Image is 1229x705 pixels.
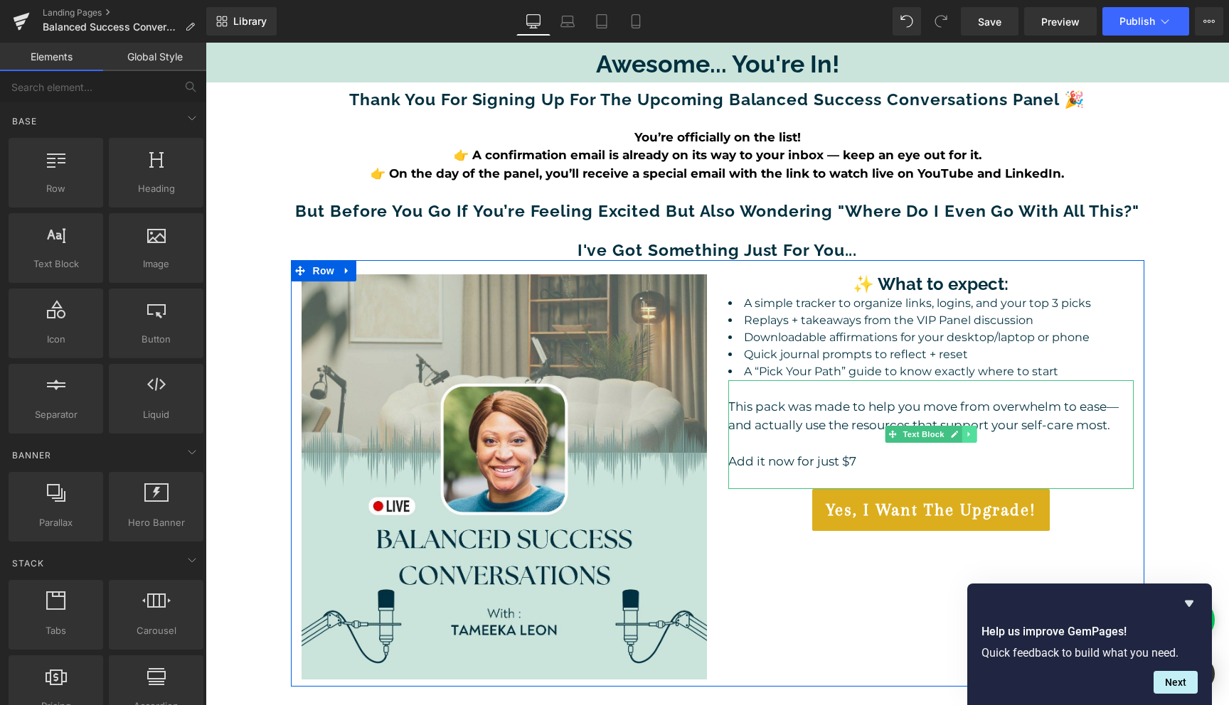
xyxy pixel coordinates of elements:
[607,446,844,489] a: Yes, I want the Upgrade!
[619,7,653,36] a: Mobile
[978,14,1001,29] span: Save
[538,305,762,318] span: Quick journal prompts to reflect + reset
[113,515,199,530] span: Hero Banner
[104,217,132,239] span: Row
[248,105,776,119] b: 👉 A confirmation email is already on its way to your inbox — keep an eye out for it.
[523,411,651,426] span: Add it now for just $7
[981,595,1198,694] div: Help us improve GemPages!
[523,357,913,389] span: This pack was made to help you move from overwhelm to ease—and actually use the resources that su...
[756,383,771,400] a: Expand / Collapse
[11,114,38,128] span: Base
[372,198,652,217] b: I've Got Something Just For You...
[981,623,1198,640] h2: Help us improve GemPages!
[43,7,206,18] a: Landing Pages
[516,7,550,36] a: Desktop
[1041,14,1080,29] span: Preview
[1154,671,1198,694] button: Next question
[538,254,885,267] span: A simple tracker to organize links, logins, and your top 3 picks
[144,47,880,66] b: Thank you for signing up for the upcoming Balanced Success Conversations panel 🎉
[694,383,741,400] span: Text Block
[103,43,206,71] a: Global Style
[113,623,199,638] span: Carousel
[13,407,99,422] span: Separator
[113,181,199,196] span: Heading
[1119,16,1155,27] span: Publish
[132,217,151,239] a: Expand / Collapse
[647,231,803,252] b: ✨ What to expect:
[233,15,267,28] span: Library
[981,646,1198,660] p: Quick feedback to build what you need.
[620,454,831,481] span: Yes, I want the Upgrade!
[538,322,853,335] span: A “Pick Your Path” guide to know exactly where to start
[1195,7,1223,36] button: More
[893,7,921,36] button: Undo
[538,271,828,284] span: Replays + takeaways from the VIP Panel discussion
[429,87,595,102] b: You’re officially on the list!
[1181,595,1198,612] button: Hide survey
[13,623,99,638] span: Tabs
[1024,7,1097,36] a: Preview
[206,7,277,36] a: New Library
[43,21,179,33] span: Balanced Success Conversations Confirmation Page
[927,7,955,36] button: Redo
[13,257,99,271] span: Text Block
[90,158,933,178] b: But Before You Go If you’re feeling excited but also wondering "Where Do I Even Go With All This?"
[113,257,199,271] span: Image
[1102,7,1189,36] button: Publish
[538,288,884,301] span: Downloadable affirmations for your desktop/laptop or phone
[550,7,585,36] a: Laptop
[113,407,199,422] span: Liquid
[11,448,53,462] span: Banner
[585,7,619,36] a: Tablet
[165,124,858,138] b: 👉 On the day of the panel, you’ll receive a special email with the link to watch live on YouTube ...
[11,556,46,570] span: Stack
[13,181,99,196] span: Row
[13,332,99,347] span: Icon
[113,332,199,347] span: Button
[13,515,99,530] span: Parallax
